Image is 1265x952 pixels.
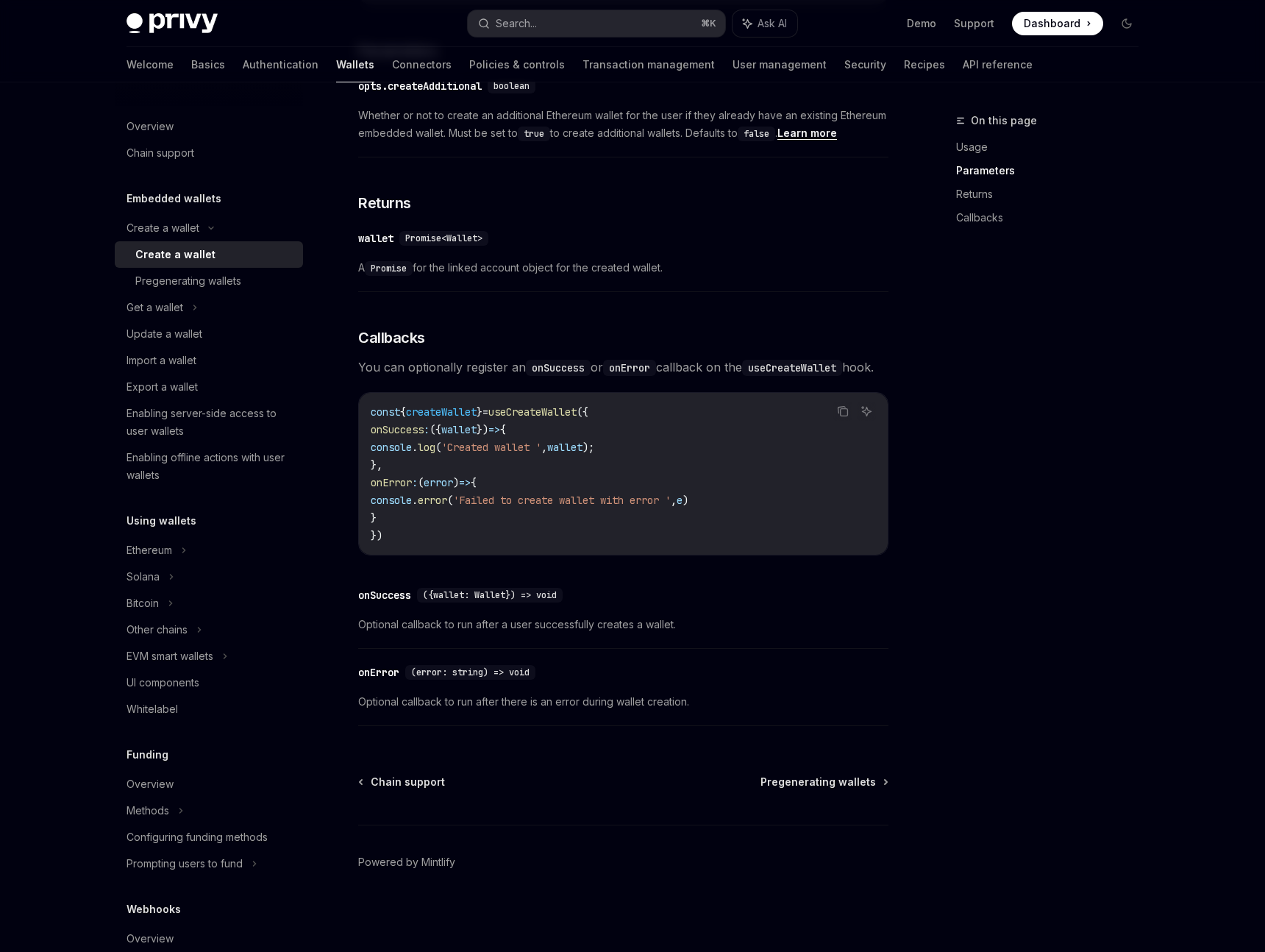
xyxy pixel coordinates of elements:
[971,112,1037,129] span: On this page
[477,423,488,436] span: })
[742,360,842,376] code: useCreateWallet
[547,441,582,454] span: wallet
[418,476,424,489] span: (
[477,405,482,419] span: }
[358,231,393,246] div: wallet
[115,374,303,400] a: Export a wallet
[126,700,178,718] div: Whitelabel
[733,47,827,82] a: User management
[833,402,852,421] button: Copy the contents from the code block
[191,47,225,82] a: Basics
[358,665,399,680] div: onError
[406,405,477,419] span: createWallet
[358,193,411,213] span: Returns
[956,135,1150,159] a: Usage
[582,441,594,454] span: );
[115,241,303,268] a: Create a wallet
[126,901,181,918] h5: Webhooks
[126,299,183,316] div: Get a wallet
[400,405,406,419] span: {
[1024,16,1080,31] span: Dashboard
[358,107,888,142] span: Whether or not to create an additional Ethereum wallet for the user if they already have an exist...
[424,476,453,489] span: error
[423,589,557,601] span: ({wallet: Wallet}) => void
[963,47,1033,82] a: API reference
[358,588,411,603] div: onSuccess
[459,476,471,489] span: =>
[115,400,303,444] a: Enabling server-side access to user wallets
[441,441,541,454] span: 'Created wallet '
[671,494,677,507] span: ,
[441,423,477,436] span: wallet
[126,378,198,396] div: Export a wallet
[493,80,530,92] span: boolean
[126,621,188,639] div: Other chains
[956,159,1150,182] a: Parameters
[844,47,886,82] a: Security
[115,113,303,140] a: Overview
[412,476,418,489] span: :
[243,47,318,82] a: Authentication
[577,405,588,419] span: ({
[126,190,221,207] h5: Embedded wallets
[126,568,160,586] div: Solana
[488,405,577,419] span: useCreateWallet
[336,47,374,82] a: Wallets
[115,140,303,166] a: Chain support
[405,232,482,244] span: Promise<Wallet>
[126,219,199,237] div: Create a wallet
[411,667,530,678] span: (error: string) => void
[115,444,303,489] a: Enabling offline actions with user wallets
[115,321,303,347] a: Update a wallet
[453,476,459,489] span: )
[758,16,787,31] span: Ask AI
[371,458,382,472] span: },
[430,423,441,436] span: ({
[371,529,382,542] span: })
[365,261,413,276] code: Promise
[447,494,453,507] span: (
[683,494,688,507] span: )
[482,405,488,419] span: =
[453,494,671,507] span: 'Failed to create wallet with error '
[956,182,1150,206] a: Returns
[126,541,172,559] div: Ethereum
[412,494,418,507] span: .
[126,47,174,82] a: Welcome
[135,272,241,290] div: Pregenerating wallets
[126,802,169,820] div: Methods
[126,855,243,873] div: Prompting users to fund
[371,423,424,436] span: onSuccess
[360,775,445,789] a: Chain support
[418,494,447,507] span: error
[126,13,218,34] img: dark logo
[126,352,196,369] div: Import a wallet
[488,423,500,436] span: =>
[358,259,888,277] span: A for the linked account object for the created wallet.
[371,494,412,507] span: console
[358,79,482,93] div: opts.createAdditional
[115,696,303,722] a: Whitelabel
[126,118,174,135] div: Overview
[1012,12,1103,35] a: Dashboard
[701,18,716,29] span: ⌘ K
[582,47,715,82] a: Transaction management
[760,775,887,789] a: Pregenerating wallets
[126,405,294,440] div: Enabling server-side access to user wallets
[424,423,430,436] span: :
[500,423,506,436] span: {
[1115,12,1138,35] button: Toggle dark mode
[115,824,303,850] a: Configuring funding methods
[541,441,547,454] span: ,
[471,476,477,489] span: {
[371,476,412,489] span: onError
[115,268,303,294] a: Pregenerating wallets
[126,449,294,484] div: Enabling offline actions with user wallets
[358,855,455,870] a: Powered by Mintlify
[126,930,174,948] div: Overview
[907,16,936,31] a: Demo
[904,47,945,82] a: Recipes
[126,512,196,530] h5: Using wallets
[371,405,400,419] span: const
[777,127,837,140] a: Learn more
